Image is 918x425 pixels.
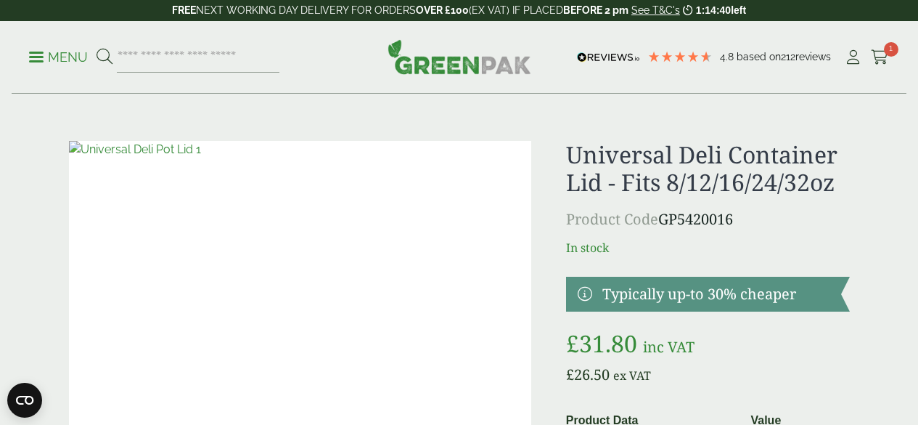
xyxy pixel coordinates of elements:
[577,52,640,62] img: REVIEWS.io
[566,328,579,359] span: £
[566,365,610,384] bdi: 26.50
[613,368,651,384] span: ex VAT
[566,328,637,359] bdi: 31.80
[884,42,898,57] span: 1
[172,4,196,16] strong: FREE
[647,50,713,63] div: 4.79 Stars
[731,4,746,16] span: left
[29,49,88,66] p: Menu
[416,4,469,16] strong: OVER £100
[566,141,850,197] h1: Universal Deli Container Lid - Fits 8/12/16/24/32oz
[631,4,680,16] a: See T&C's
[566,365,574,384] span: £
[844,50,862,65] i: My Account
[388,39,531,74] img: GreenPak Supplies
[720,51,737,62] span: 4.8
[566,239,850,256] p: In stock
[566,209,658,229] span: Product Code
[737,51,781,62] span: Based on
[795,51,831,62] span: reviews
[563,4,628,16] strong: BEFORE 2 pm
[871,46,889,68] a: 1
[696,4,731,16] span: 1:14:40
[29,49,88,63] a: Menu
[643,337,694,357] span: inc VAT
[566,209,850,230] p: GP5420016
[7,383,42,418] button: Open CMP widget
[871,50,889,65] i: Cart
[781,51,795,62] span: 212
